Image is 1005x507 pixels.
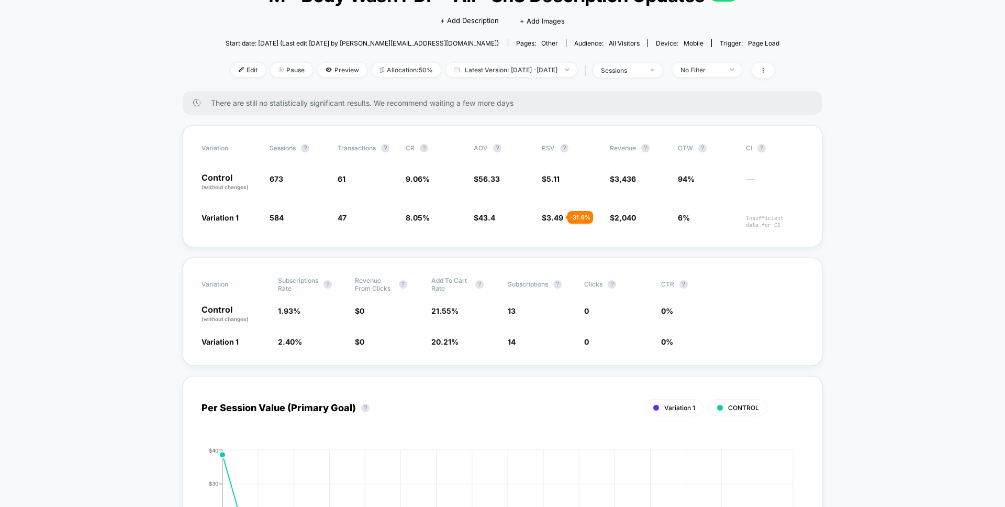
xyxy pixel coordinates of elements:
[664,404,695,412] span: Variation 1
[338,174,345,183] span: 61
[381,144,389,152] button: ?
[508,280,548,288] span: Subscriptions
[474,174,500,183] span: $
[278,337,302,346] span: 2.40 %
[757,144,766,152] button: ?
[584,337,589,346] span: 0
[355,277,394,292] span: Revenue From Clicks
[209,447,218,453] tspan: $40
[508,306,516,315] span: 13
[615,213,636,222] span: 2,040
[615,174,636,183] span: 3,436
[338,213,347,222] span: 47
[406,144,415,152] span: CR
[360,337,364,346] span: 0
[202,213,239,222] span: Variation 1
[608,280,616,289] button: ?
[380,67,384,73] img: rebalance
[609,39,640,47] span: All Visitors
[748,39,779,47] span: Page Load
[406,174,430,183] span: 9.06 %
[440,16,499,26] span: + Add Description
[520,17,565,25] span: + Add Images
[647,39,711,47] span: Device:
[475,280,484,289] button: ?
[399,280,407,289] button: ?
[560,144,568,152] button: ?
[446,63,577,77] span: Latest Version: [DATE] - [DATE]
[584,280,602,288] span: Clicks
[301,144,309,152] button: ?
[641,144,650,152] button: ?
[270,144,296,152] span: Sessions
[565,69,569,71] img: end
[431,277,470,292] span: Add To Cart Rate
[746,144,803,152] span: CI
[478,174,500,183] span: 56.33
[202,316,249,322] span: (without changes)
[684,39,703,47] span: mobile
[661,337,673,346] span: 0 %
[546,174,560,183] span: 5.11
[239,67,244,72] img: edit
[355,337,364,346] span: $
[542,144,555,152] span: PSV
[454,67,460,72] img: calendar
[478,213,495,222] span: 43.4
[678,144,735,152] span: OTW
[542,174,560,183] span: $
[271,63,312,77] span: Pause
[601,67,643,74] div: sessions
[584,306,589,315] span: 0
[746,176,803,191] span: ---
[582,63,593,78] span: |
[338,144,376,152] span: Transactions
[323,280,332,289] button: ?
[678,213,690,222] span: 6%
[678,174,695,183] span: 94%
[278,277,318,292] span: Subscriptions Rate
[431,306,459,315] span: 21.55 %
[431,337,459,346] span: 20.21 %
[680,66,722,74] div: No Filter
[661,280,674,288] span: CTR
[355,306,364,315] span: $
[679,280,688,289] button: ?
[730,69,734,71] img: end
[516,39,558,47] div: Pages:
[372,63,441,77] span: Allocation: 50%
[361,404,370,412] button: ?
[202,337,239,346] span: Variation 1
[698,144,707,152] button: ?
[610,213,636,222] span: $
[493,144,501,152] button: ?
[720,39,779,47] div: Trigger:
[728,404,759,412] span: CONTROL
[360,306,364,315] span: 0
[318,63,367,77] span: Preview
[209,480,218,487] tspan: $30
[278,67,284,72] img: end
[231,63,265,77] span: Edit
[226,39,499,47] span: Start date: [DATE] (Last edit [DATE] by [PERSON_NAME][EMAIL_ADDRESS][DOMAIN_NAME])
[278,306,300,315] span: 1.93 %
[420,144,428,152] button: ?
[270,174,283,183] span: 673
[542,213,563,222] span: $
[202,277,259,292] span: Variation
[610,144,636,152] span: Revenue
[651,69,654,71] img: end
[202,144,259,152] span: Variation
[567,211,593,224] div: - 31.6 %
[574,39,640,47] div: Audience:
[211,98,801,107] span: There are still no statistically significant results. We recommend waiting a few more days
[661,306,673,315] span: 0 %
[474,144,488,152] span: AOV
[541,39,558,47] span: other
[202,184,249,190] span: (without changes)
[202,305,267,323] p: Control
[270,213,284,222] span: 584
[202,173,259,191] p: Control
[546,213,563,222] span: 3.49
[746,215,803,228] span: Insufficient data for CI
